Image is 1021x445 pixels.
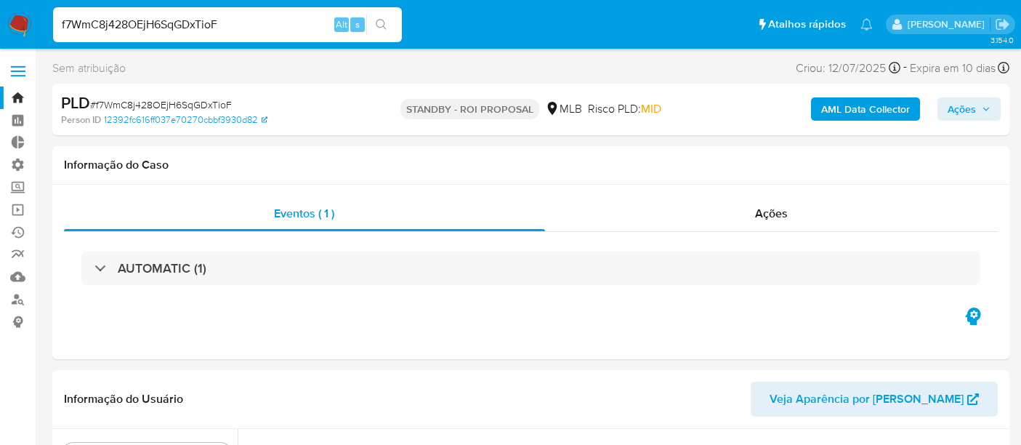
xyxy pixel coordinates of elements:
[336,17,347,31] span: Alt
[751,382,998,417] button: Veja Aparência por [PERSON_NAME]
[64,392,183,406] h1: Informação do Usuário
[908,17,990,31] p: alexandra.macedo@mercadolivre.com
[768,17,846,32] span: Atalhos rápidos
[61,91,90,114] b: PLD
[821,97,910,121] b: AML Data Collector
[81,252,980,285] div: AUTOMATIC (1)
[811,97,920,121] button: AML Data Collector
[641,100,661,117] span: MID
[400,99,539,119] p: STANDBY - ROI PROPOSAL
[545,101,582,117] div: MLB
[90,97,232,112] span: # f7WmC8j428OEjH6SqGDxTioF
[52,60,126,76] span: Sem atribuição
[755,205,788,222] span: Ações
[53,15,402,34] input: Pesquise usuários ou casos...
[770,382,964,417] span: Veja Aparência por [PERSON_NAME]
[948,97,976,121] span: Ações
[61,113,101,127] b: Person ID
[118,260,206,276] h3: AUTOMATIC (1)
[910,60,996,76] span: Expira em 10 dias
[366,15,396,35] button: search-icon
[355,17,360,31] span: s
[937,97,1001,121] button: Ações
[995,17,1010,32] a: Sair
[104,113,267,127] a: 12392fc616ff037e70270cbbf3930d82
[903,58,907,78] span: -
[588,101,661,117] span: Risco PLD:
[274,205,334,222] span: Eventos ( 1 )
[860,18,873,31] a: Notificações
[64,158,998,172] h1: Informação do Caso
[796,58,900,78] div: Criou: 12/07/2025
